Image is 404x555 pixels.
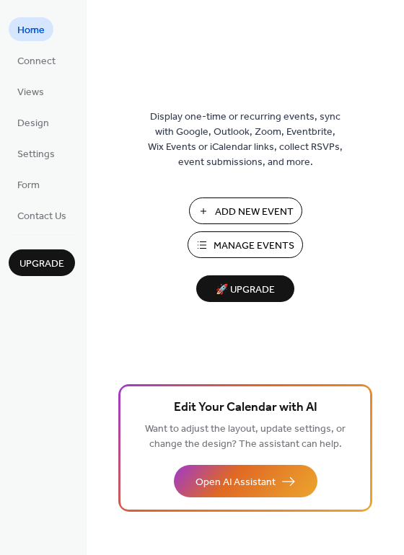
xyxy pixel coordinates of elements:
[214,239,294,254] span: Manage Events
[196,475,276,490] span: Open AI Assistant
[215,205,294,220] span: Add New Event
[145,419,346,454] span: Want to adjust the layout, update settings, or change the design? The assistant can help.
[189,197,302,224] button: Add New Event
[17,85,44,100] span: Views
[17,209,66,224] span: Contact Us
[9,172,48,196] a: Form
[17,23,45,38] span: Home
[174,398,317,418] span: Edit Your Calendar with AI
[17,116,49,131] span: Design
[9,17,53,41] a: Home
[19,257,64,272] span: Upgrade
[9,110,58,134] a: Design
[174,465,317,497] button: Open AI Assistant
[9,203,75,227] a: Contact Us
[148,110,343,170] span: Display one-time or recurring events, sync with Google, Outlook, Zoom, Eventbrite, Wix Events or ...
[9,48,64,72] a: Connect
[205,280,286,300] span: 🚀 Upgrade
[9,141,63,165] a: Settings
[17,178,40,193] span: Form
[17,147,55,162] span: Settings
[17,54,56,69] span: Connect
[188,231,303,258] button: Manage Events
[9,79,53,103] a: Views
[196,275,294,302] button: 🚀 Upgrade
[9,249,75,276] button: Upgrade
